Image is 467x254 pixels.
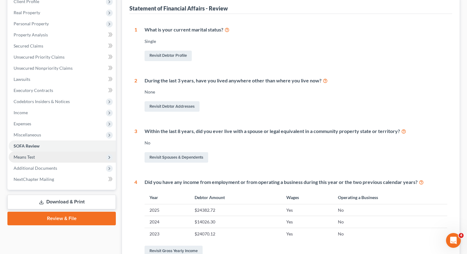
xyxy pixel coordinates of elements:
td: 2025 [145,204,190,216]
div: Statement of Financial Affairs - Review [129,5,228,12]
a: Download & Print [7,195,116,209]
th: Year [145,191,190,204]
th: Wages [281,191,333,204]
a: Revisit Spouses & Dependents [145,152,208,163]
a: Lawsuits [9,74,116,85]
th: Operating a Business [333,191,447,204]
div: What is your current marital status? [145,26,447,33]
span: Unsecured Nonpriority Claims [14,65,73,71]
td: $24382.72 [190,204,281,216]
a: Review & File [7,212,116,225]
a: SOFA Review [9,140,116,152]
a: Executory Contracts [9,85,116,96]
span: Property Analysis [14,32,48,37]
td: Yes [281,216,333,228]
td: 2024 [145,216,190,228]
span: Secured Claims [14,43,43,48]
div: Single [145,38,447,44]
span: Personal Property [14,21,49,26]
td: No [333,228,447,239]
span: Miscellaneous [14,132,41,137]
td: No [333,204,447,216]
div: 1 [134,26,137,62]
span: Lawsuits [14,77,30,82]
td: $14026.30 [190,216,281,228]
div: None [145,89,447,95]
a: NextChapter Mailing [9,174,116,185]
a: Unsecured Priority Claims [9,52,116,63]
div: 2 [134,77,137,113]
span: NextChapter Mailing [14,177,54,182]
span: Codebtors Insiders & Notices [14,99,70,104]
a: Revisit Debtor Profile [145,51,192,61]
div: No [145,140,447,146]
div: Within the last 8 years, did you ever live with a spouse or legal equivalent in a community prope... [145,128,447,135]
span: Additional Documents [14,165,57,171]
span: Expenses [14,121,31,126]
iframe: Intercom live chat [446,233,461,248]
div: During the last 3 years, have you lived anywhere other than where you live now? [145,77,447,84]
span: Unsecured Priority Claims [14,54,65,60]
div: 3 [134,128,137,164]
span: SOFA Review [14,143,40,148]
span: Means Test [14,154,35,160]
a: Secured Claims [9,40,116,52]
a: Unsecured Nonpriority Claims [9,63,116,74]
span: Income [14,110,28,115]
span: Real Property [14,10,40,15]
td: No [333,216,447,228]
span: Executory Contracts [14,88,53,93]
td: Yes [281,228,333,239]
span: 4 [459,233,464,238]
td: 2023 [145,228,190,239]
th: Debtor Amount [190,191,281,204]
td: Yes [281,204,333,216]
td: $24070.12 [190,228,281,239]
a: Property Analysis [9,29,116,40]
a: Revisit Debtor Addresses [145,101,200,112]
div: Did you have any income from employment or from operating a business during this year or the two ... [145,179,447,186]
